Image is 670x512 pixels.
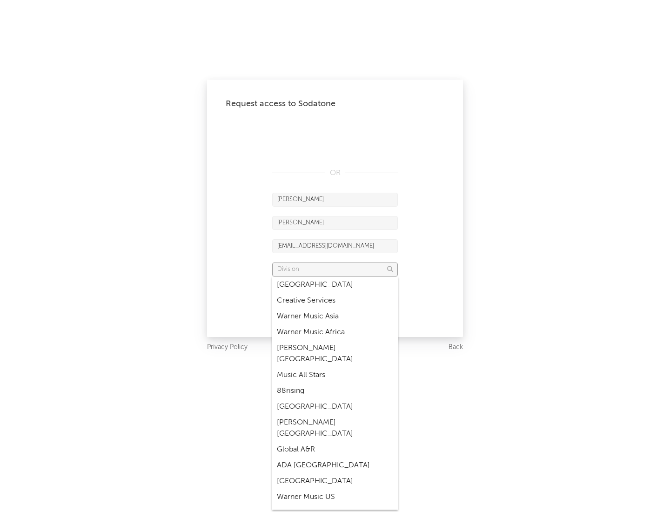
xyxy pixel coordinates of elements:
[226,98,444,109] div: Request access to Sodatone
[272,193,398,207] input: First Name
[272,324,398,340] div: Warner Music Africa
[272,309,398,324] div: Warner Music Asia
[272,239,398,253] input: Email
[272,399,398,415] div: [GEOGRAPHIC_DATA]
[207,342,248,353] a: Privacy Policy
[272,458,398,473] div: ADA [GEOGRAPHIC_DATA]
[272,168,398,179] div: OR
[272,473,398,489] div: [GEOGRAPHIC_DATA]
[272,293,398,309] div: Creative Services
[272,489,398,505] div: Warner Music US
[272,367,398,383] div: Music All Stars
[272,277,398,293] div: [GEOGRAPHIC_DATA]
[272,415,398,442] div: [PERSON_NAME] [GEOGRAPHIC_DATA]
[272,383,398,399] div: 88rising
[272,216,398,230] input: Last Name
[272,340,398,367] div: [PERSON_NAME] [GEOGRAPHIC_DATA]
[272,442,398,458] div: Global A&R
[272,263,398,276] input: Division
[449,342,463,353] a: Back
